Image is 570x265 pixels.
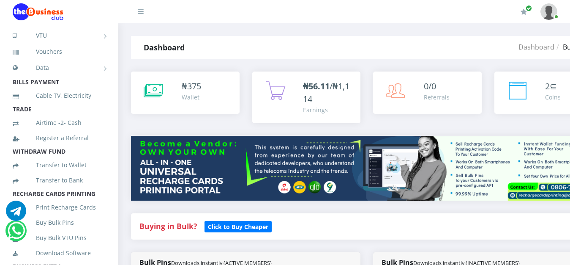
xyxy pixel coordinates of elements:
[13,128,106,148] a: Register a Referral
[182,80,201,93] div: ₦
[540,3,557,20] img: User
[13,155,106,175] a: Transfer to Wallet
[131,72,240,114] a: ₦375 Wallet
[303,80,349,105] span: /₦1,114
[526,5,532,11] span: Renew/Upgrade Subscription
[545,93,561,102] div: Coins
[424,80,436,92] span: 0/0
[205,221,272,231] a: Click to Buy Cheaper
[13,25,106,46] a: VTU
[424,93,450,102] div: Referrals
[182,93,201,102] div: Wallet
[545,80,550,92] span: 2
[13,171,106,190] a: Transfer to Bank
[13,57,106,78] a: Data
[144,42,185,52] strong: Dashboard
[13,243,106,263] a: Download Software
[373,72,482,114] a: 0/0 Referrals
[521,8,527,15] i: Renew/Upgrade Subscription
[303,105,352,114] div: Earnings
[13,213,106,232] a: Buy Bulk Pins
[545,80,561,93] div: ⊆
[13,113,106,132] a: Airtime -2- Cash
[139,221,197,231] strong: Buying in Bulk?
[6,207,26,221] a: Chat for support
[187,80,201,92] span: 375
[252,72,361,123] a: ₦56.11/₦1,114 Earnings
[13,198,106,217] a: Print Recharge Cards
[13,42,106,61] a: Vouchers
[518,42,554,52] a: Dashboard
[13,86,106,105] a: Cable TV, Electricity
[303,80,330,92] b: ₦56.11
[8,227,25,241] a: Chat for support
[13,228,106,248] a: Buy Bulk VTU Pins
[13,3,63,20] img: Logo
[208,223,268,231] b: Click to Buy Cheaper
